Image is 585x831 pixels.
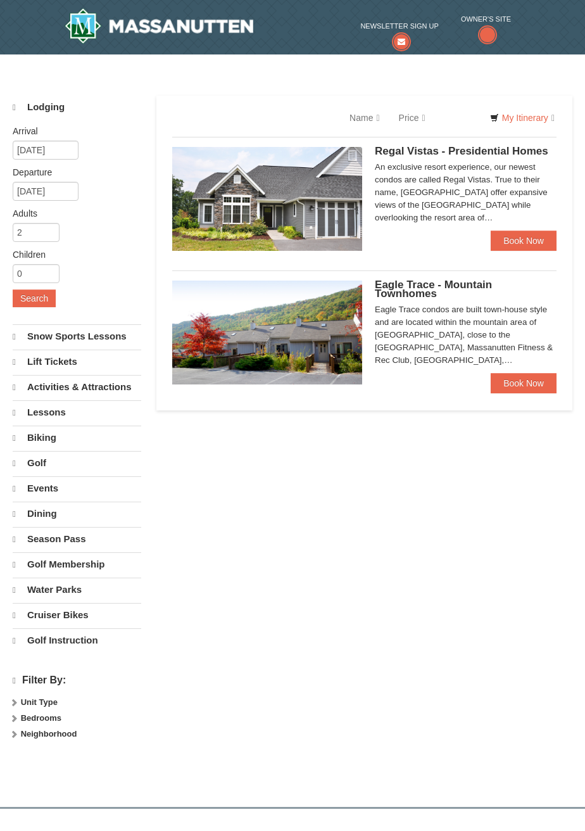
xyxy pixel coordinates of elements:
label: Departure [13,166,132,179]
div: An exclusive resort experience, our newest condos are called Regal Vistas. True to their name, [G... [375,161,557,224]
label: Adults [13,207,132,220]
a: Name [340,105,389,130]
a: Activities & Attractions [13,375,141,399]
img: 19218983-1-9b289e55.jpg [172,281,362,384]
a: Biking [13,426,141,450]
button: Search [13,289,56,307]
a: Lodging [13,96,141,119]
strong: Neighborhood [21,729,77,739]
img: 19218991-1-902409a9.jpg [172,147,362,251]
span: Owner's Site [461,13,511,25]
a: My Itinerary [482,108,563,127]
a: Lessons [13,400,141,424]
strong: Unit Type [21,697,58,707]
label: Arrival [13,125,132,137]
img: Massanutten Resort Logo [65,8,253,44]
span: Eagle Trace - Mountain Townhomes [375,279,492,300]
a: Owner's Site [461,13,511,46]
a: Book Now [491,231,557,251]
a: Book Now [491,373,557,393]
label: Children [13,248,132,261]
a: Newsletter Sign Up [360,20,438,46]
a: Water Parks [13,578,141,602]
h4: Filter By: [13,675,141,687]
a: Price [389,105,435,130]
a: Massanutten Resort [65,8,253,44]
span: Regal Vistas - Presidential Homes [375,145,548,157]
a: Events [13,476,141,500]
a: Cruiser Bikes [13,603,141,627]
span: Newsletter Sign Up [360,20,438,32]
a: Dining [13,502,141,526]
a: Golf Instruction [13,628,141,652]
a: Lift Tickets [13,350,141,374]
strong: Bedrooms [21,713,61,723]
a: Golf Membership [13,552,141,576]
a: Golf [13,451,141,475]
a: Snow Sports Lessons [13,324,141,348]
div: Eagle Trace condos are built town-house style and are located within the mountain area of [GEOGRA... [375,303,557,367]
a: Season Pass [13,527,141,551]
